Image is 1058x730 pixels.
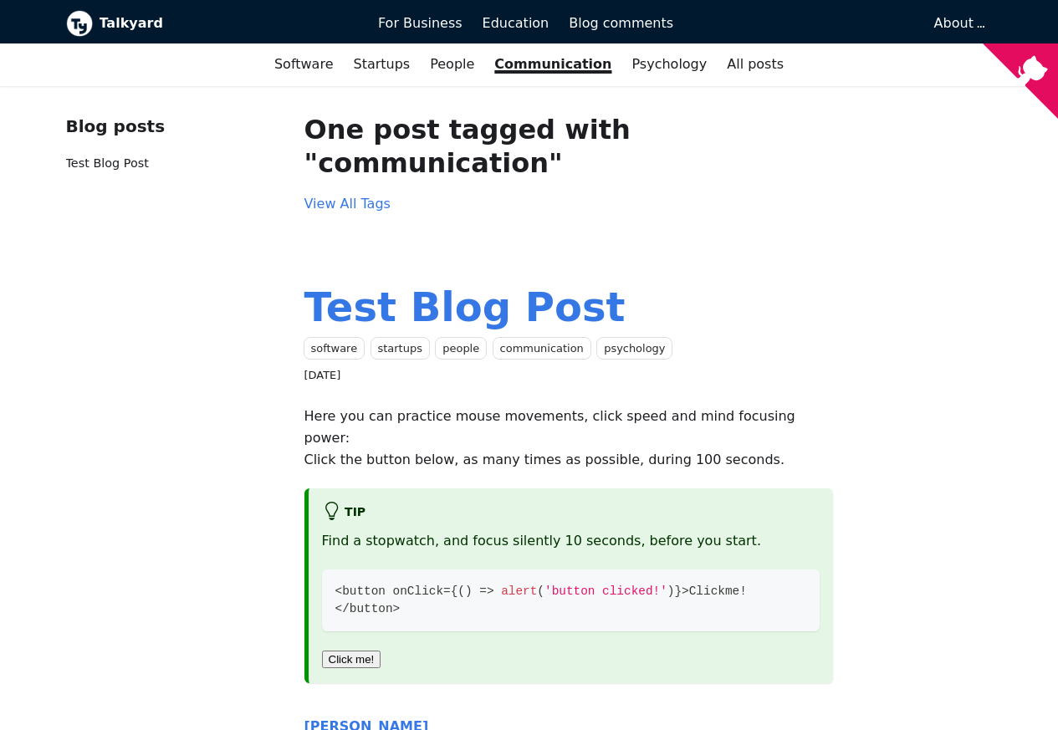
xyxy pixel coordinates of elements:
[596,337,672,360] a: psychology
[934,15,983,31] a: About
[559,9,683,38] a: Blog comments
[304,113,834,180] h1: One post tagged with "communication"
[264,50,344,79] a: Software
[100,13,355,34] b: Talkyard
[667,585,675,598] span: )
[725,585,739,598] span: me
[322,651,381,668] button: Click me!
[368,9,473,38] a: For Business
[739,585,747,598] span: !
[483,15,549,31] span: Education
[335,585,343,598] span: <
[342,585,443,598] span: button onClick
[304,369,341,381] time: [DATE]
[322,530,820,552] p: Find a stopwatch, and focus silently 10 seconds, before you start.
[66,10,93,37] img: Talkyard logo
[304,196,391,212] a: View All Tags
[479,585,493,598] span: =>
[342,602,350,615] span: /
[66,156,149,170] a: Test Blog Post
[682,585,689,598] span: >
[304,337,365,360] a: software
[569,15,673,31] span: Blog comments
[304,406,834,472] p: Here you can practice mouse movements, click speed and mind focusing power: Click the button belo...
[689,585,725,598] span: Click
[473,9,560,38] a: Education
[501,585,537,598] span: alert
[322,502,820,524] h5: tip
[674,585,682,598] span: }
[393,602,401,615] span: >
[304,283,626,330] a: Test Blog Post
[66,113,278,140] div: Blog posts
[493,337,591,360] a: communication
[66,10,355,37] a: Talkyard logoTalkyard
[484,50,621,79] a: Communication
[537,585,544,598] span: (
[457,585,465,598] span: (
[66,113,278,187] nav: Blog recent posts navigation
[717,50,794,79] a: All posts
[378,15,463,31] span: For Business
[420,50,484,79] a: People
[371,337,430,360] a: startups
[350,602,393,615] span: button
[544,585,667,598] span: 'button clicked!'
[435,337,487,360] a: people
[621,50,717,79] a: Psychology
[465,585,473,598] span: )
[343,50,420,79] a: Startups
[443,585,451,598] span: =
[451,585,458,598] span: {
[335,602,343,615] span: <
